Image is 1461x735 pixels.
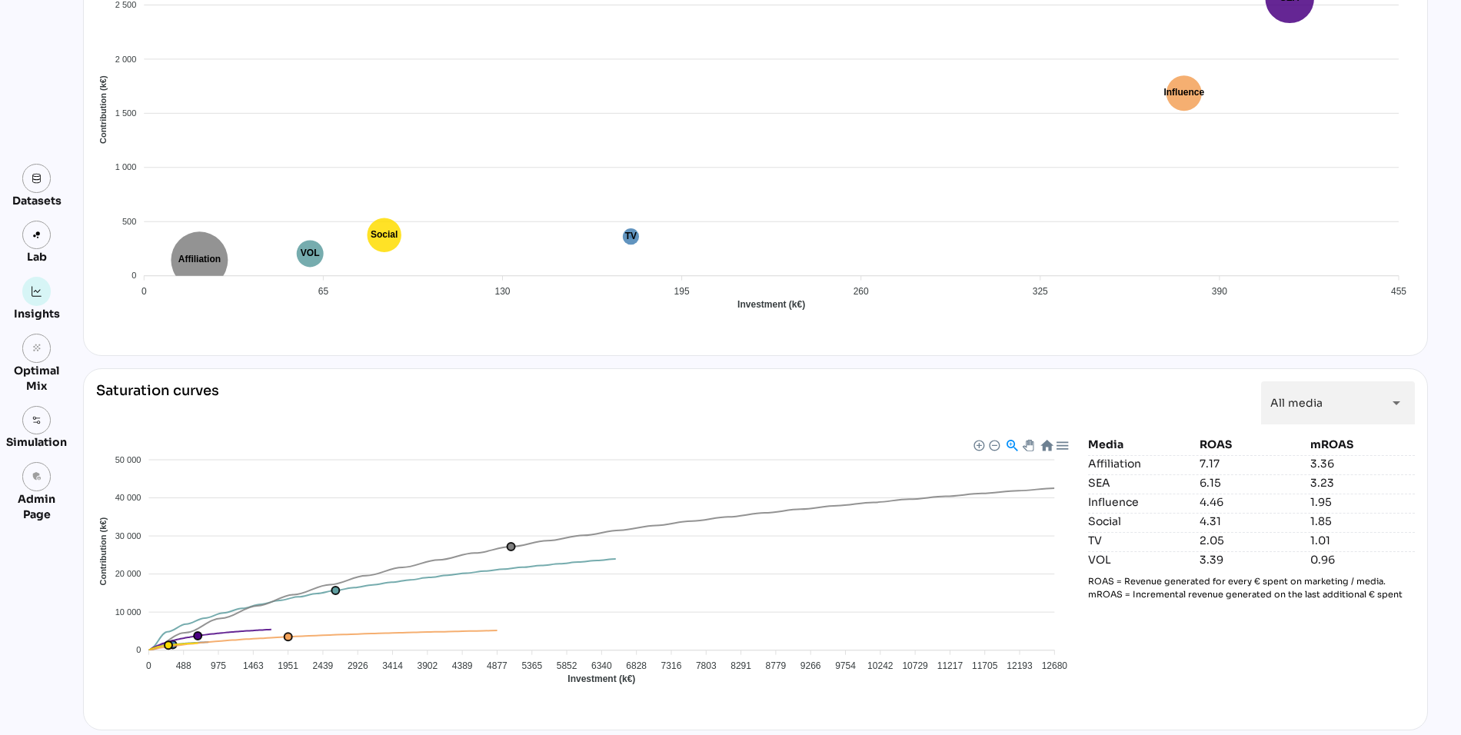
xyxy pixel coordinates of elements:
tspan: 10 000 [115,607,141,617]
div: VOL [1088,552,1193,567]
tspan: 325 [1033,286,1048,297]
div: Saturation curves [96,381,219,424]
div: 1.95 [1310,494,1415,510]
tspan: 10242 [867,660,894,671]
div: Selection Zoom [1005,438,1018,451]
tspan: 975 [211,660,226,671]
img: lab.svg [32,230,42,241]
text: Investment (k€) [737,299,805,310]
div: Influence [1088,494,1193,510]
tspan: 0 [141,286,147,297]
tspan: 1 000 [115,162,137,171]
img: graph.svg [32,286,42,297]
tspan: 2439 [313,660,334,671]
div: 3.39 [1200,552,1304,567]
tspan: 7316 [661,660,682,671]
div: 4.31 [1200,514,1304,529]
i: grain [32,343,42,354]
tspan: 260 [854,286,869,297]
tspan: 11217 [937,660,963,671]
tspan: 30 000 [115,531,141,540]
div: Panning [1023,440,1032,449]
span: All media [1270,396,1323,410]
div: Reset Zoom [1040,438,1053,451]
tspan: 195 [674,286,690,297]
tspan: 8291 [730,660,751,671]
tspan: 65 [318,286,329,297]
div: Datasets [12,193,62,208]
div: 6.15 [1200,475,1304,491]
tspan: 4389 [452,660,473,671]
div: mROAS [1310,437,1415,452]
tspan: 20 000 [115,569,141,578]
tspan: 40 000 [115,493,141,502]
tspan: 0 [131,271,136,280]
div: Lab [20,249,54,264]
div: TV [1088,533,1193,548]
tspan: 390 [1212,286,1227,297]
text: Contribution (k€) [98,75,108,144]
div: 3.23 [1310,475,1415,491]
tspan: 12193 [1007,660,1033,671]
tspan: 488 [176,660,191,671]
img: data.svg [32,173,42,184]
div: Menu [1055,438,1068,451]
tspan: 50 000 [115,455,141,464]
tspan: 500 [122,217,136,226]
tspan: 11705 [972,660,998,671]
img: settings.svg [32,415,42,426]
div: 4.46 [1200,494,1304,510]
tspan: 8779 [766,660,787,671]
div: Zoom In [973,439,983,450]
tspan: 9266 [800,660,821,671]
i: arrow_drop_down [1387,394,1406,412]
tspan: 1 500 [115,108,137,118]
tspan: 0 [146,660,151,671]
tspan: 130 [494,286,510,297]
tspan: 455 [1391,286,1406,297]
div: 1.85 [1310,514,1415,529]
tspan: 3414 [382,660,403,671]
tspan: 2926 [348,660,368,671]
tspan: 5365 [521,660,542,671]
div: Insights [14,306,60,321]
p: ROAS = Revenue generated for every € spent on marketing / media. mROAS = Incremental revenue gene... [1088,575,1415,601]
div: Simulation [6,434,67,450]
div: Media [1088,437,1193,452]
div: Optimal Mix [6,363,67,394]
tspan: 10729 [902,660,928,671]
tspan: 3902 [417,660,438,671]
div: ROAS [1200,437,1304,452]
tspan: 0 [136,645,141,654]
tspan: 9754 [835,660,856,671]
div: Zoom Out [988,439,999,450]
tspan: 1463 [243,660,264,671]
tspan: 6340 [591,660,612,671]
tspan: 4877 [487,660,508,671]
tspan: 5852 [557,660,577,671]
div: 7.17 [1200,456,1304,471]
div: Admin Page [6,491,67,522]
div: 0.96 [1310,552,1415,567]
div: 2.05 [1200,533,1304,548]
text: Contribution (k€) [98,517,108,586]
tspan: 12680 [1042,660,1068,671]
div: Social [1088,514,1193,529]
div: 3.36 [1310,456,1415,471]
tspan: 2 000 [115,55,137,64]
div: SEA [1088,475,1193,491]
div: 1.01 [1310,533,1415,548]
i: admin_panel_settings [32,471,42,482]
tspan: 1951 [278,660,298,671]
text: Investment (k€) [567,673,635,684]
tspan: 6828 [626,660,647,671]
div: Affiliation [1088,456,1193,471]
tspan: 7803 [696,660,717,671]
